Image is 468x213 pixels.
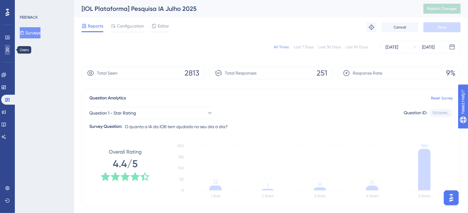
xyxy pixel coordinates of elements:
[427,6,457,11] span: Publish Changes
[366,194,378,198] text: 4 Stars
[422,43,435,51] div: [DATE]
[185,68,199,78] span: 2813
[314,194,326,198] text: 3 Stars
[177,144,184,148] tspan: 200
[381,22,419,32] button: Cancel
[442,189,461,207] iframe: UserGuiding AI Assistant Launcher
[117,22,144,30] span: Configuration
[446,68,455,78] span: 9%
[20,27,40,38] button: Surveys
[438,25,446,30] span: Save
[318,181,322,187] tspan: 14
[225,69,257,77] span: Total Responses
[88,22,103,30] span: Reports
[178,166,184,170] tspan: 100
[97,69,117,77] span: Total Seen
[404,109,427,117] div: Question ID:
[15,2,39,9] span: Need Help?
[346,45,368,50] div: Last 90 Days
[125,123,228,130] span: O quanto a IA da IOB tem ajudado no seu dia a dia?
[266,183,269,189] tspan: 7
[20,15,38,20] div: FEEDBACK
[89,109,136,117] span: Question 1 - Star Rating
[113,157,138,171] span: 4.4/5
[294,45,313,50] div: Last 7 Days
[180,177,184,181] tspan: 50
[181,188,184,193] tspan: 0
[158,22,169,30] span: Editor
[317,68,327,78] span: 251
[82,4,408,13] div: [IOL Plataforma] Pesquisa IA Julho 2025
[394,25,406,30] span: Cancel
[89,94,126,102] span: Question Analytics
[432,111,450,115] div: 5101ddf6...
[421,143,428,149] tspan: 186
[89,123,122,130] div: Survey Question:
[274,45,289,50] div: All Times
[89,107,213,119] button: Question 1 - Star Rating
[423,4,461,14] button: Publish Changes
[353,69,382,77] span: Response Rate
[109,148,142,156] span: Overall Rating
[385,43,398,51] div: [DATE]
[262,194,274,198] text: 2 Stars
[431,96,453,101] a: Reset Survey
[318,45,341,50] div: Last 30 Days
[178,155,184,159] tspan: 150
[213,179,218,185] tspan: 22
[370,180,374,185] tspan: 21
[423,22,461,32] button: Save
[419,194,431,198] text: 5 Stars
[211,194,220,198] text: 1 Star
